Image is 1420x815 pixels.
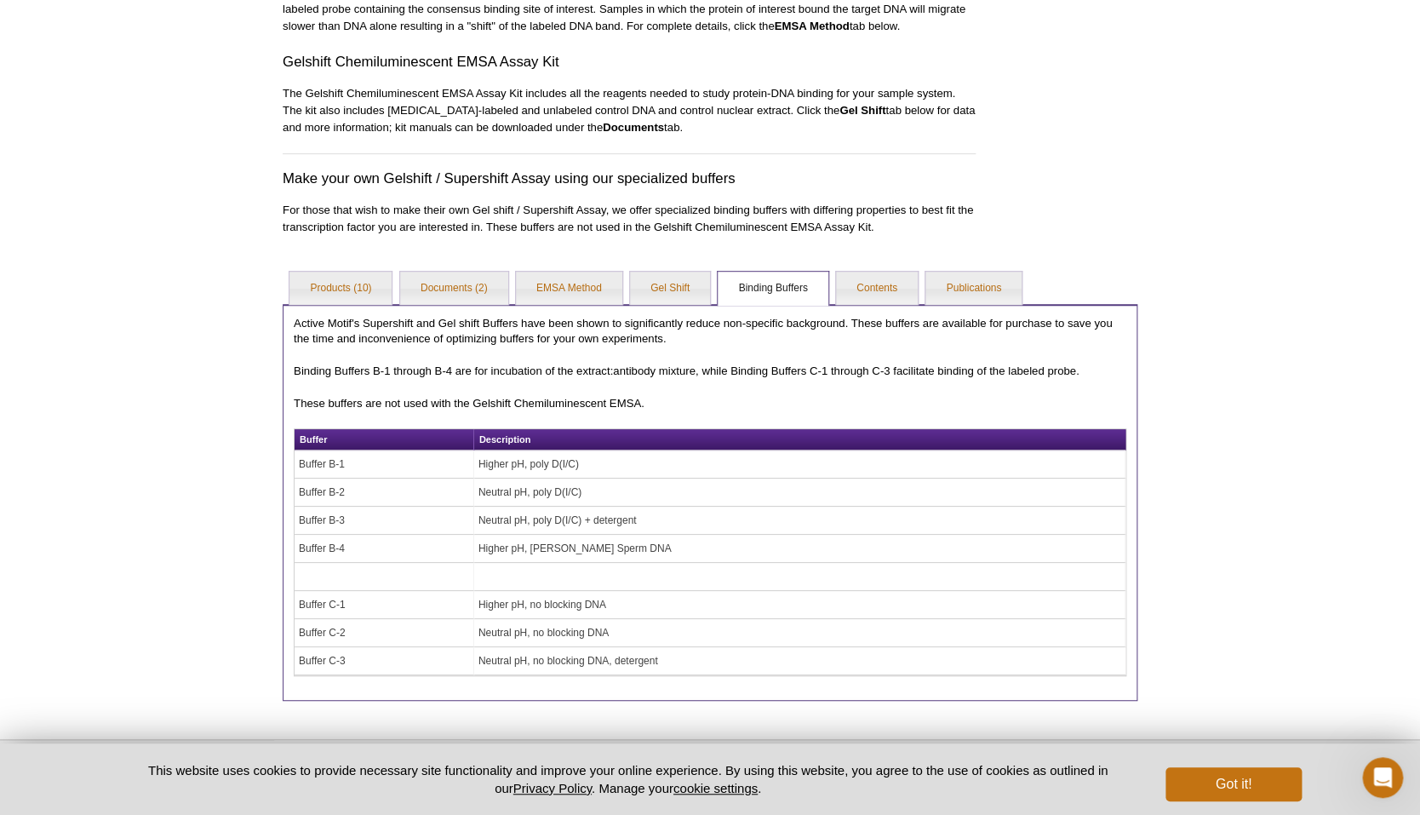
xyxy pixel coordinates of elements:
[295,451,474,479] td: Buffer B-1
[774,20,849,32] strong: EMSA Method
[673,781,758,795] button: cookie settings
[474,479,1125,507] td: Neutral pH, poly D(I/C)
[295,591,474,619] td: Buffer C-1
[839,104,885,117] strong: Gel Shift
[118,761,1137,797] p: This website uses cookies to provide necessary site functionality and improve your online experie...
[283,169,976,189] h3: Make your own Gelshift / Supershift Assay using our specialized buffers
[283,52,976,72] h3: Gelshift Chemiluminescent EMSA Assay Kit
[1362,757,1403,798] iframe: Intercom live chat
[474,591,1125,619] td: Higher pH, no blocking DNA
[925,272,1022,306] a: Publications
[513,781,592,795] a: Privacy Policy
[474,619,1125,647] td: Neutral pH, no blocking DNA
[295,479,474,507] td: Buffer B-2
[283,85,976,136] p: The Gelshift Chemiluminescent EMSA Assay Kit includes all the reagents needed to study protein-DN...
[295,647,474,675] td: Buffer C-3
[294,316,1126,347] p: Active Motif's Supershift and Gel shift Buffers have been shown to significantly reduce non-speci...
[474,451,1125,479] td: Higher pH, poly D(I/C)
[283,202,976,236] p: For those that wish to make their own Gel shift / Supershift Assay, we offer specialized binding ...
[516,272,622,306] a: EMSA Method
[474,507,1125,535] td: Neutral pH, poly D(I/C) + detergent
[603,121,664,134] strong: Documents
[474,429,1125,451] th: Description
[294,364,1126,379] p: Binding Buffers B-1 through B-4 are for incubation of the extract:antibody mixture, while Binding...
[295,619,474,647] td: Buffer C-2
[289,272,392,306] a: Products (10)
[630,272,710,306] a: Gel Shift
[295,507,474,535] td: Buffer B-3
[1165,767,1302,801] button: Got it!
[474,647,1125,675] td: Neutral pH, no blocking DNA, detergent
[718,272,827,306] a: Binding Buffers
[474,535,1125,563] td: Higher pH, [PERSON_NAME] Sperm DNA
[294,396,1126,411] p: These buffers are not used with the Gelshift Chemiluminescent EMSA.
[836,272,918,306] a: Contents
[295,429,474,451] th: Buffer
[295,535,474,563] td: Buffer B-4
[274,740,470,809] img: Active Motif,
[400,272,508,306] a: Documents (2)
